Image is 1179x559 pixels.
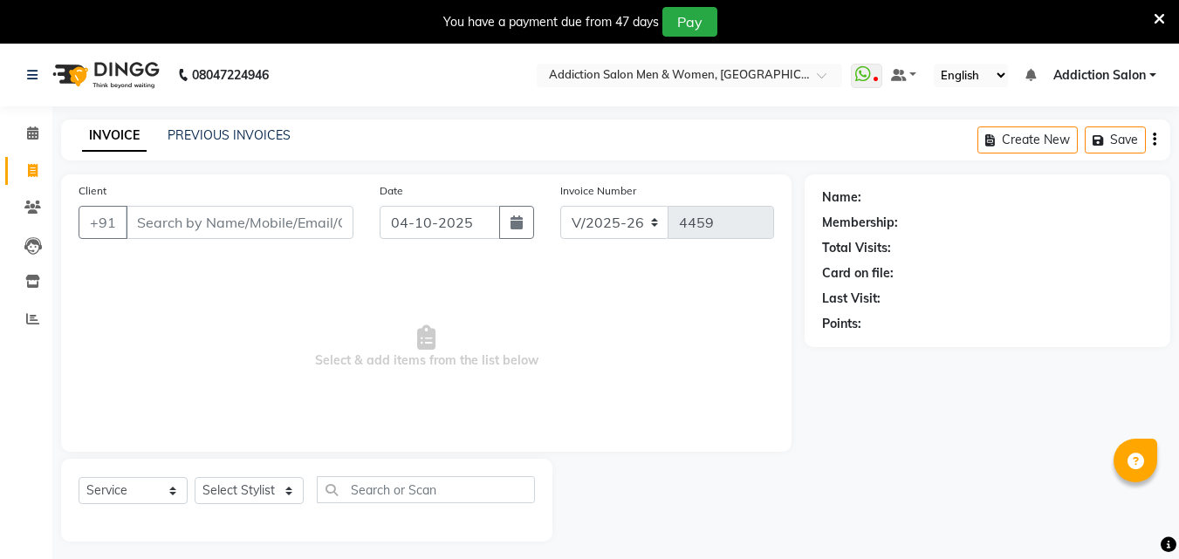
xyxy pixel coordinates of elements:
input: Search or Scan [317,476,535,503]
span: Select & add items from the list below [79,260,774,434]
a: INVOICE [82,120,147,152]
button: Save [1085,126,1146,153]
div: Membership: [822,214,898,232]
div: Card on file: [822,264,894,283]
span: Addiction Salon [1053,66,1146,85]
div: Total Visits: [822,239,891,257]
label: Invoice Number [560,183,636,199]
div: Name: [822,188,861,207]
img: logo [45,51,164,99]
button: Pay [662,7,717,37]
button: +91 [79,206,127,239]
label: Date [380,183,403,199]
div: You have a payment due from 47 days [443,13,659,31]
input: Search by Name/Mobile/Email/Code [126,206,353,239]
a: PREVIOUS INVOICES [168,127,291,143]
div: Last Visit: [822,290,881,308]
button: Create New [977,126,1078,153]
div: Points: [822,315,861,333]
iframe: chat widget [1106,489,1162,542]
b: 08047224946 [192,51,269,99]
label: Client [79,183,106,199]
